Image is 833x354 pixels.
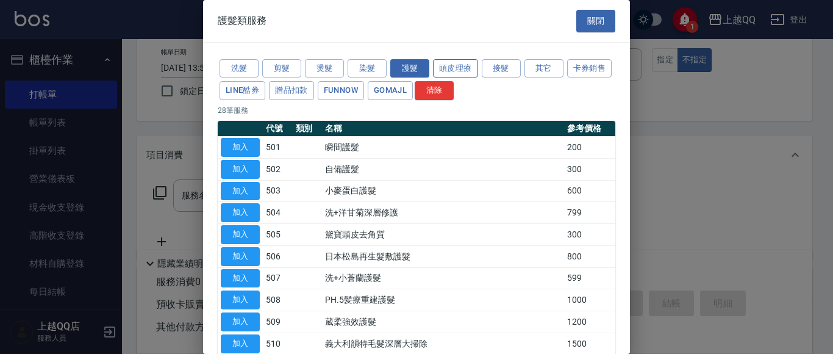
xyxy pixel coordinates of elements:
th: 參考價格 [564,121,615,137]
td: 1000 [564,289,615,311]
td: 800 [564,245,615,267]
td: 小麥蛋白護髮 [322,180,564,202]
button: 加入 [221,203,260,222]
button: 頭皮理療 [433,59,478,78]
button: 加入 [221,269,260,288]
td: 洗+小蒼蘭護髮 [322,267,564,289]
button: 加入 [221,225,260,244]
button: 染髮 [348,59,387,78]
button: GOMAJL [368,81,413,100]
th: 類別 [293,121,323,137]
td: PH.5髪療重建護髮 [322,289,564,311]
button: 其它 [524,59,563,78]
td: 508 [263,289,293,311]
p: 28 筆服務 [218,105,615,116]
td: 504 [263,202,293,224]
td: 瞬間護髮 [322,137,564,159]
td: 501 [263,137,293,159]
td: 300 [564,158,615,180]
button: 卡券銷售 [567,59,612,78]
td: 599 [564,267,615,289]
th: 名稱 [322,121,564,137]
button: 剪髮 [262,59,301,78]
button: 加入 [221,291,260,309]
button: FUNNOW [318,81,364,100]
td: 503 [263,180,293,202]
button: LINE酷券 [220,81,265,100]
td: 自備護髮 [322,158,564,180]
td: 502 [263,158,293,180]
td: 509 [263,311,293,333]
td: 300 [564,224,615,246]
button: 加入 [221,247,260,266]
button: 加入 [221,160,260,179]
button: 關閉 [576,10,615,32]
button: 護髮 [390,59,429,78]
button: 加入 [221,138,260,157]
span: 護髮類服務 [218,15,266,27]
button: 加入 [221,182,260,201]
button: 洗髮 [220,59,259,78]
td: 黛寶頭皮去角質 [322,224,564,246]
td: 1200 [564,311,615,333]
button: 接髮 [482,59,521,78]
td: 799 [564,202,615,224]
td: 日本松島再生髮敷護髮 [322,245,564,267]
th: 代號 [263,121,293,137]
button: 加入 [221,312,260,331]
button: 贈品扣款 [269,81,314,100]
td: 505 [263,224,293,246]
td: 507 [263,267,293,289]
td: 200 [564,137,615,159]
td: 洗+洋甘菊深層修護 [322,202,564,224]
button: 燙髮 [305,59,344,78]
td: 600 [564,180,615,202]
td: 506 [263,245,293,267]
button: 加入 [221,334,260,353]
button: 清除 [415,81,454,100]
td: 葳柔強效護髮 [322,311,564,333]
